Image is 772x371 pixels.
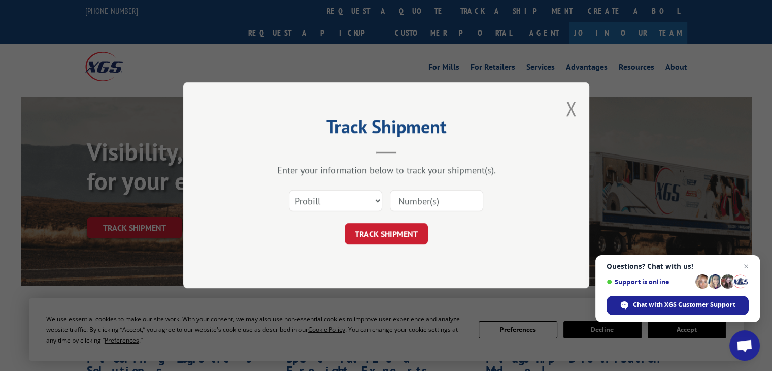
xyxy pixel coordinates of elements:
[740,260,752,272] span: Close chat
[565,95,577,122] button: Close modal
[729,330,760,361] div: Open chat
[234,119,539,139] h2: Track Shipment
[607,296,749,315] div: Chat with XGS Customer Support
[607,262,749,270] span: Questions? Chat with us!
[390,191,483,212] input: Number(s)
[345,224,428,245] button: TRACK SHIPMENT
[633,300,735,310] span: Chat with XGS Customer Support
[234,165,539,176] div: Enter your information below to track your shipment(s).
[607,278,692,286] span: Support is online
